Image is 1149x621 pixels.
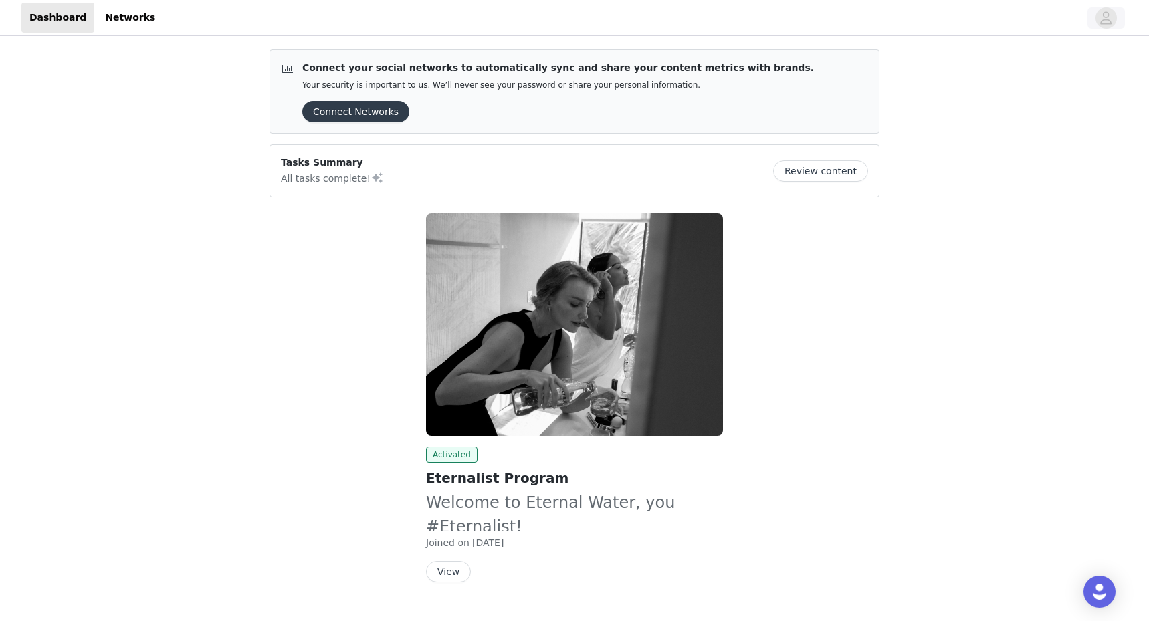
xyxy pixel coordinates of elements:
[281,170,384,186] p: All tasks complete!
[472,537,504,548] span: [DATE]
[426,213,723,436] img: Eternal Water
[426,468,723,488] h2: Eternalist Program
[426,561,471,582] button: View
[302,61,814,75] p: Connect your social networks to automatically sync and share your content metrics with brands.
[426,447,478,463] span: Activated
[302,80,814,90] p: Your security is important to us. We’ll never see your password or share your personal information.
[426,493,675,536] span: Welcome to Eternal Water, you #Eternalist!
[1100,7,1112,29] div: avatar
[97,3,163,33] a: Networks
[302,101,409,122] button: Connect Networks
[281,156,384,170] p: Tasks Summary
[426,537,469,548] span: Joined on
[21,3,94,33] a: Dashboard
[426,567,471,577] a: View
[773,160,868,182] button: Review content
[1083,576,1116,608] div: Open Intercom Messenger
